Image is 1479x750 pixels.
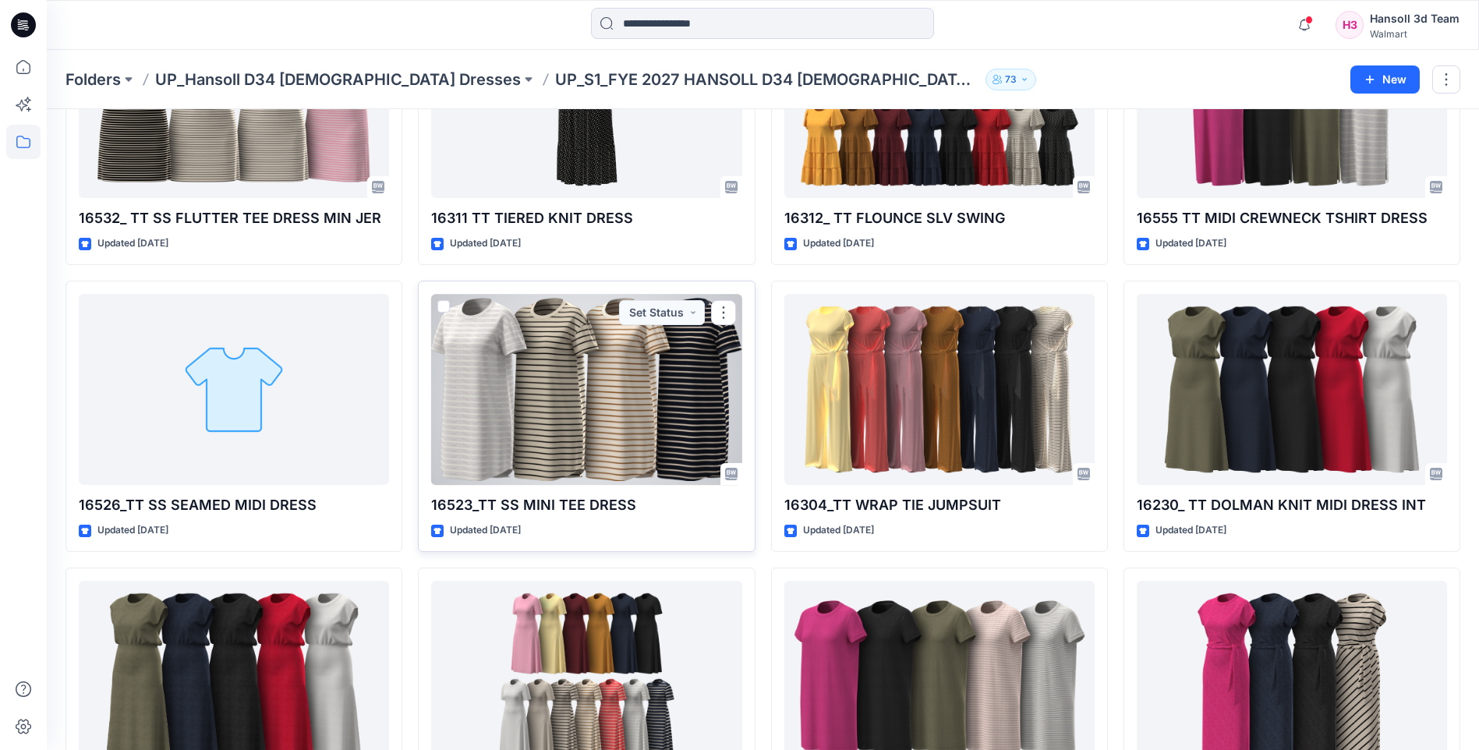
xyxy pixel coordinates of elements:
p: 16523_TT SS MINI TEE DRESS [431,494,741,516]
p: Updated [DATE] [1155,522,1226,539]
p: Updated [DATE] [803,522,874,539]
p: 16526_TT SS SEAMED MIDI DRESS [79,494,389,516]
div: Hansoll 3d Team [1370,9,1460,28]
p: Updated [DATE] [803,235,874,252]
p: Updated [DATE] [1155,235,1226,252]
p: 16555 TT MIDI CREWNECK TSHIRT DRESS [1137,207,1447,229]
a: 16526_TT SS SEAMED MIDI DRESS [79,294,389,485]
p: 16230_ TT DOLMAN KNIT MIDI DRESS INT [1137,494,1447,516]
div: H3 [1336,11,1364,39]
p: UP_S1_FYE 2027 HANSOLL D34 [DEMOGRAPHIC_DATA] DRESSES [555,69,979,90]
p: 16312_ TT FLOUNCE SLV SWING [784,207,1095,229]
a: 16304_TT WRAP TIE JUMPSUIT [784,294,1095,485]
p: 73 [1005,71,1017,88]
p: 16304_TT WRAP TIE JUMPSUIT [784,494,1095,516]
div: Walmart [1370,28,1460,40]
a: UP_Hansoll D34 [DEMOGRAPHIC_DATA] Dresses [155,69,521,90]
p: Updated [DATE] [97,235,168,252]
a: 16523_TT SS MINI TEE DRESS [431,294,741,485]
a: Folders [65,69,121,90]
a: 16230_ TT DOLMAN KNIT MIDI DRESS INT [1137,294,1447,485]
p: 16532_ TT SS FLUTTER TEE DRESS MIN JER [79,207,389,229]
p: Updated [DATE] [450,522,521,539]
p: 16311 TT TIERED KNIT DRESS [431,207,741,229]
p: Updated [DATE] [450,235,521,252]
button: 73 [985,69,1036,90]
p: Updated [DATE] [97,522,168,539]
button: New [1350,65,1420,94]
